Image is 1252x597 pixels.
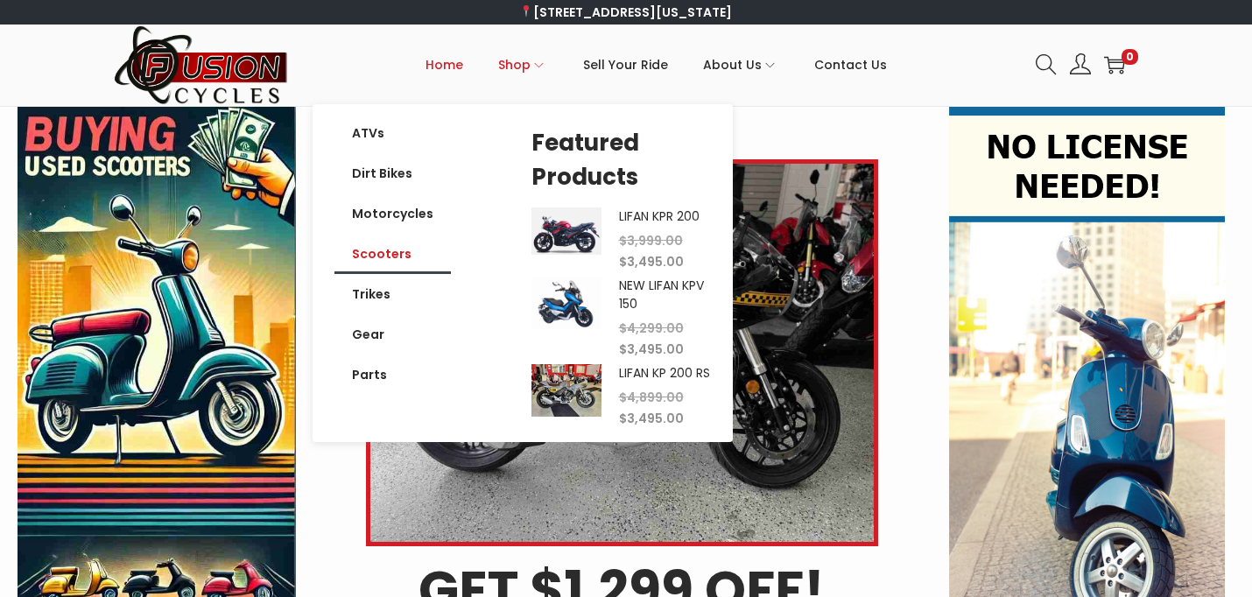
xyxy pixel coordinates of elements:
span: Sell Your Ride [583,43,668,87]
span: 4,299.00 [619,320,684,337]
span: 3,495.00 [619,410,684,427]
a: About Us [703,25,779,104]
span: $ [619,232,627,249]
a: LIFAN KPR 200 [619,207,700,225]
a: Motorcycles [334,193,451,234]
img: Product Image [531,207,601,254]
a: 0 [1104,54,1125,75]
img: Woostify retina logo [114,25,289,106]
span: Contact Us [814,43,887,87]
h5: Featured Products [531,126,711,194]
span: 3,999.00 [619,232,683,249]
nav: Menu [334,113,451,395]
a: Parts [334,355,451,395]
span: 3,495.00 [619,253,684,270]
a: Sell Your Ride [583,25,668,104]
a: NEW LIFAN KPV 150 [619,277,704,313]
a: Contact Us [814,25,887,104]
img: Product Image [531,364,601,417]
nav: Primary navigation [289,25,1023,104]
span: $ [619,410,627,427]
a: Dirt Bikes [334,153,451,193]
span: 3,495.00 [619,341,684,358]
a: Gear [334,314,451,355]
a: LIFAN KP 200 RS [619,364,710,382]
a: [STREET_ADDRESS][US_STATE] [520,4,733,21]
img: 📍 [520,5,532,18]
a: Shop [498,25,548,104]
a: ATVs [334,113,451,153]
span: $ [619,389,627,406]
img: Product Image [531,277,601,329]
span: $ [619,320,627,337]
a: Scooters [334,234,451,274]
span: $ [619,341,627,358]
span: About Us [703,43,762,87]
span: Shop [498,43,531,87]
a: Home [426,25,463,104]
span: 4,899.00 [619,389,684,406]
span: $ [619,253,627,270]
a: Trikes [334,274,451,314]
span: Home [426,43,463,87]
